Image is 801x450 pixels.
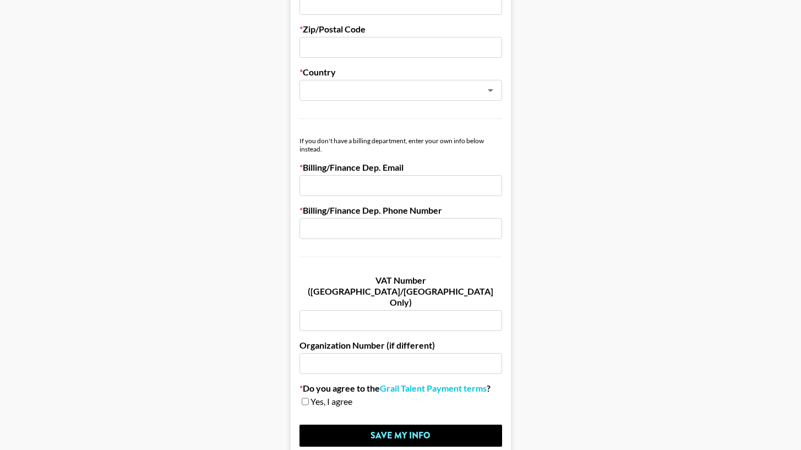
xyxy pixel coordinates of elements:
[310,396,352,407] span: Yes, I agree
[380,383,487,394] a: Grail Talent Payment terms
[299,425,502,447] input: Save My Info
[299,162,502,173] label: Billing/Finance Dep. Email
[299,340,502,351] label: Organization Number (if different)
[299,24,502,35] label: Zip/Postal Code
[299,67,502,78] label: Country
[299,137,502,153] div: If you don't have a billing department, enter your own info below instead.
[299,205,502,216] label: Billing/Finance Dep. Phone Number
[299,275,502,308] label: VAT Number ([GEOGRAPHIC_DATA]/[GEOGRAPHIC_DATA] Only)
[299,383,502,394] label: Do you agree to the ?
[483,83,498,98] button: Open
